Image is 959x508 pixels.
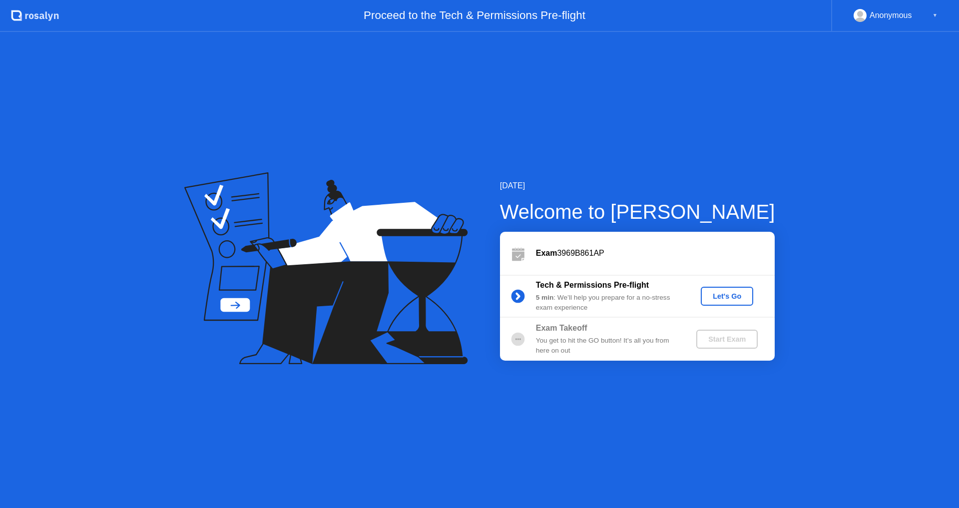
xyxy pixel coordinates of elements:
div: Let's Go [705,292,749,300]
div: [DATE] [500,180,775,192]
div: Start Exam [700,335,754,343]
div: ▼ [933,9,938,22]
button: Let's Go [701,287,753,306]
b: Exam [536,249,557,257]
div: Anonymous [870,9,912,22]
div: 3969B861AP [536,247,775,259]
div: : We’ll help you prepare for a no-stress exam experience [536,293,680,313]
div: You get to hit the GO button! It’s all you from here on out [536,336,680,356]
b: Exam Takeoff [536,324,587,332]
div: Welcome to [PERSON_NAME] [500,197,775,227]
button: Start Exam [696,330,758,349]
b: Tech & Permissions Pre-flight [536,281,649,289]
b: 5 min [536,294,554,301]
